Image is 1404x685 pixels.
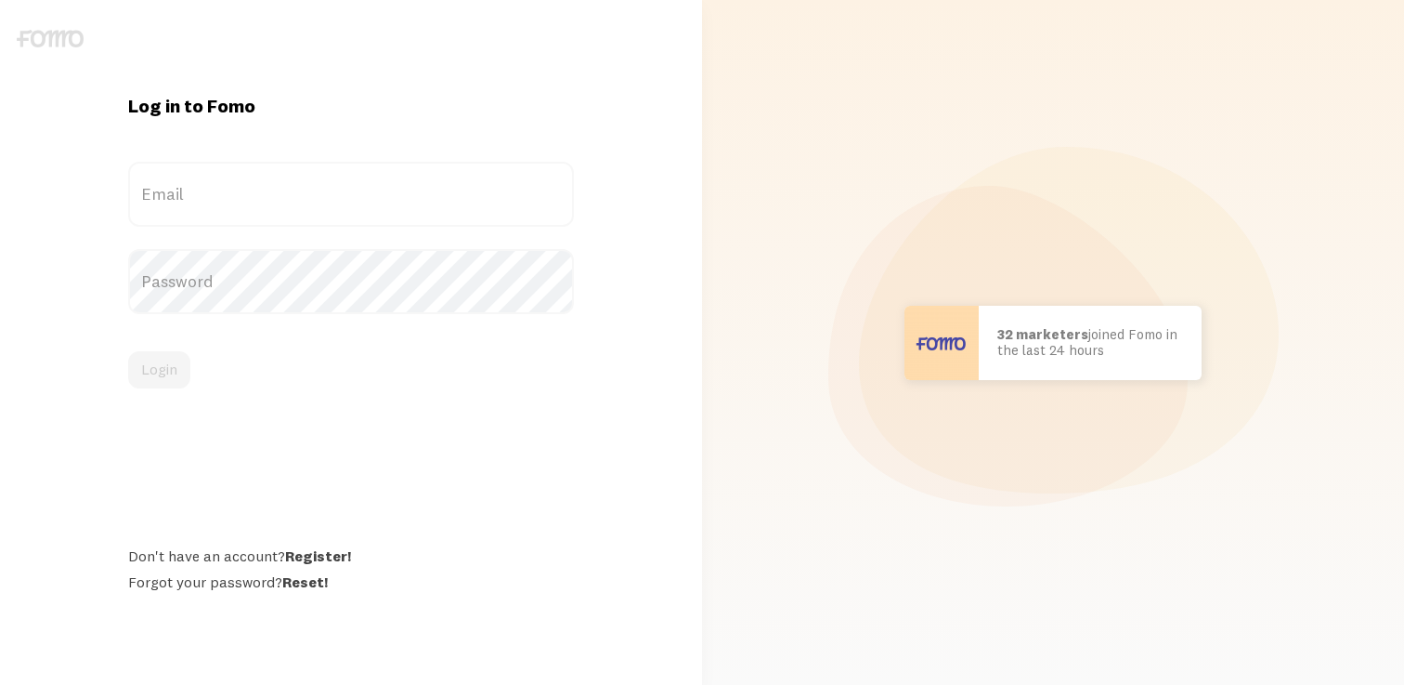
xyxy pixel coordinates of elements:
[282,573,328,591] a: Reset!
[128,94,574,118] h1: Log in to Fomo
[128,162,574,227] label: Email
[285,547,351,565] a: Register!
[17,30,84,47] img: fomo-logo-gray-b99e0e8ada9f9040e2984d0d95b3b12da0074ffd48d1e5cb62ac37fc77b0b268.svg
[128,573,574,591] div: Forgot your password?
[128,249,574,314] label: Password
[997,325,1088,343] b: 32 marketers
[904,306,979,380] img: User avatar
[128,547,574,565] div: Don't have an account?
[997,327,1183,358] p: joined Fomo in the last 24 hours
